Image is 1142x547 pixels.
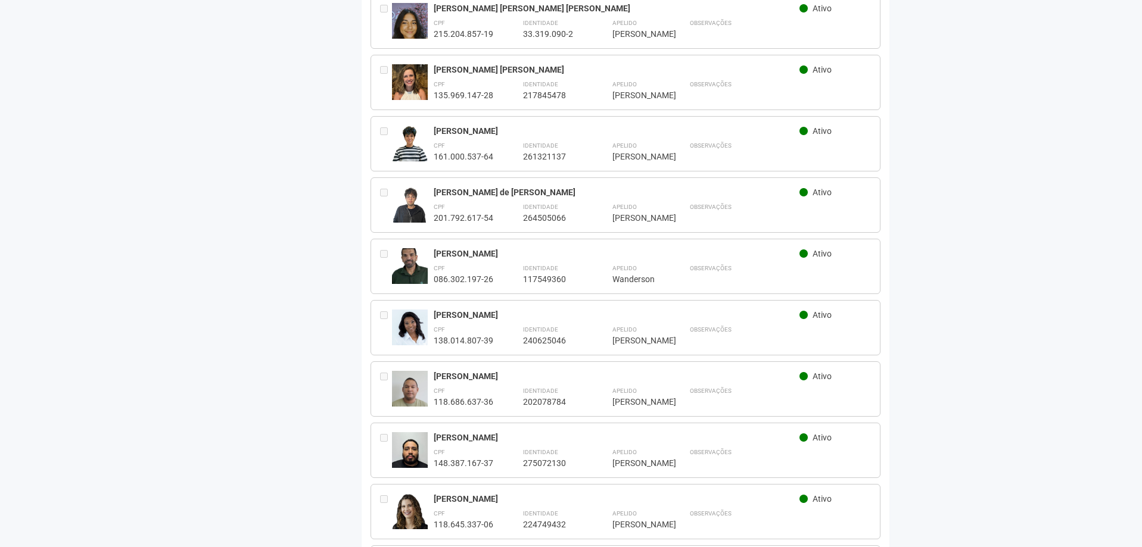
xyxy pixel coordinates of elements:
[690,387,732,394] strong: Observações
[523,458,583,468] div: 275072130
[380,371,392,407] div: Entre em contato com a Aministração para solicitar o cancelamento ou 2a via
[392,3,428,53] img: user.jpg
[434,371,800,382] div: [PERSON_NAME]
[434,519,493,530] div: 118.645.337-06
[434,326,445,333] strong: CPF
[434,396,493,407] div: 118.686.637-36
[612,142,637,149] strong: Apelido
[392,493,428,541] img: user.jpg
[813,433,832,442] span: Ativo
[434,204,445,210] strong: CPF
[523,212,583,223] div: 264505066
[612,274,660,285] div: Wanderson
[434,90,493,101] div: 135.969.147-28
[690,449,732,455] strong: Observações
[523,274,583,285] div: 117549360
[612,387,637,394] strong: Apelido
[690,265,732,271] strong: Observações
[434,265,445,271] strong: CPF
[813,371,832,381] span: Ativo
[392,432,428,480] img: user.jpg
[813,249,832,258] span: Ativo
[523,29,583,39] div: 33.319.090-2
[380,248,392,285] div: Entre em contato com a Aministração para solicitar o cancelamento ou 2a via
[523,449,558,455] strong: Identidade
[380,187,392,223] div: Entre em contato com a Aministração para solicitar o cancelamento ou 2a via
[813,126,832,136] span: Ativo
[690,81,732,87] strong: Observações
[612,212,660,223] div: [PERSON_NAME]
[523,510,558,517] strong: Identidade
[612,458,660,468] div: [PERSON_NAME]
[434,212,493,223] div: 201.792.617-54
[380,432,392,468] div: Entre em contato com a Aministração para solicitar o cancelamento ou 2a via
[392,187,428,233] img: user.jpg
[434,20,445,26] strong: CPF
[434,126,800,136] div: [PERSON_NAME]
[690,326,732,333] strong: Observações
[690,204,732,210] strong: Observações
[523,387,558,394] strong: Identidade
[523,20,558,26] strong: Identidade
[392,126,428,166] img: user.jpg
[434,64,800,75] div: [PERSON_NAME] [PERSON_NAME]
[612,519,660,530] div: [PERSON_NAME]
[612,396,660,407] div: [PERSON_NAME]
[434,248,800,259] div: [PERSON_NAME]
[434,310,800,320] div: [PERSON_NAME]
[813,310,832,320] span: Ativo
[813,4,832,13] span: Ativo
[434,493,800,504] div: [PERSON_NAME]
[392,310,428,357] img: user.jpg
[434,449,445,455] strong: CPF
[612,29,660,39] div: [PERSON_NAME]
[612,90,660,101] div: [PERSON_NAME]
[434,187,800,198] div: [PERSON_NAME] de [PERSON_NAME]
[523,81,558,87] strong: Identidade
[523,326,558,333] strong: Identidade
[434,29,493,39] div: 215.204.857-19
[690,20,732,26] strong: Observações
[380,126,392,162] div: Entre em contato com a Aministração para solicitar o cancelamento ou 2a via
[434,3,800,14] div: [PERSON_NAME] [PERSON_NAME] [PERSON_NAME]
[434,151,493,162] div: 161.000.537-64
[612,204,637,210] strong: Apelido
[434,335,493,346] div: 138.014.807-39
[380,3,392,39] div: Entre em contato com a Aministração para solicitar o cancelamento ou 2a via
[434,387,445,394] strong: CPF
[523,396,583,407] div: 202078784
[523,90,583,101] div: 217845478
[434,510,445,517] strong: CPF
[690,142,732,149] strong: Observações
[813,187,832,197] span: Ativo
[523,519,583,530] div: 224749432
[380,310,392,346] div: Entre em contato com a Aministração para solicitar o cancelamento ou 2a via
[434,81,445,87] strong: CPF
[523,335,583,346] div: 240625046
[434,432,800,443] div: [PERSON_NAME]
[523,142,558,149] strong: Identidade
[813,65,832,74] span: Ativo
[690,510,732,517] strong: Observações
[392,248,428,296] img: user.jpg
[612,81,637,87] strong: Apelido
[523,151,583,162] div: 261321137
[612,20,637,26] strong: Apelido
[434,458,493,468] div: 148.387.167-37
[523,265,558,271] strong: Identidade
[612,265,637,271] strong: Apelido
[813,494,832,504] span: Ativo
[434,274,493,285] div: 086.302.197-26
[392,371,428,418] img: user.jpg
[612,510,637,517] strong: Apelido
[612,335,660,346] div: [PERSON_NAME]
[392,64,428,105] img: user.jpg
[612,449,637,455] strong: Apelido
[612,151,660,162] div: [PERSON_NAME]
[612,326,637,333] strong: Apelido
[380,64,392,101] div: Entre em contato com a Aministração para solicitar o cancelamento ou 2a via
[434,142,445,149] strong: CPF
[523,204,558,210] strong: Identidade
[380,493,392,530] div: Entre em contato com a Aministração para solicitar o cancelamento ou 2a via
